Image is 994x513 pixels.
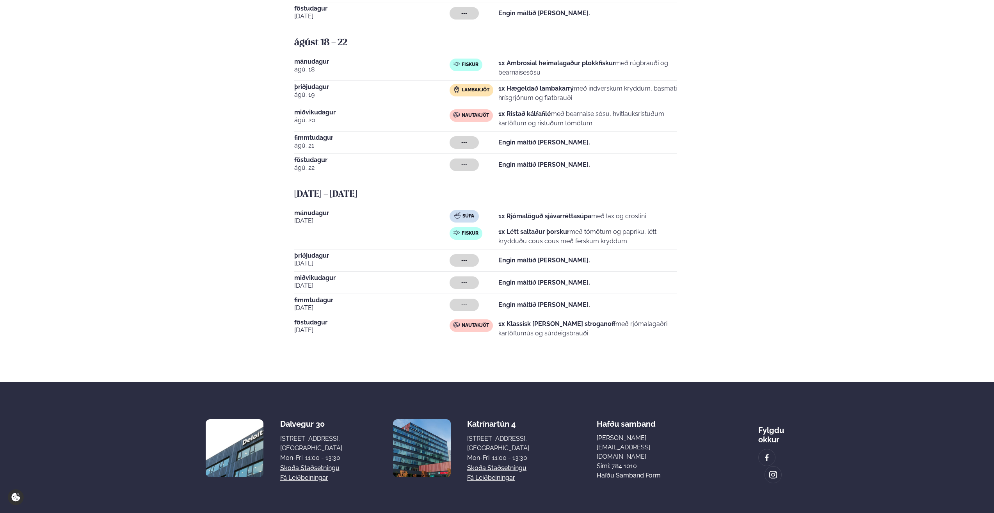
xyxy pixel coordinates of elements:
p: Sími: 784 1010 [597,461,691,471]
h5: [DATE] - [DATE] [294,188,788,201]
strong: 1x Klassísk [PERSON_NAME] stroganoff [498,320,615,328]
a: Skoða staðsetningu [280,463,340,473]
strong: 1x Rjómalöguð sjávarréttasúpa [498,212,591,220]
span: föstudagur [294,5,450,12]
span: föstudagur [294,319,450,326]
p: með bearnaise sósu, hvítlauksristuðum kartöflum og ristuðum tómötum [498,109,677,128]
span: [DATE] [294,326,450,335]
span: miðvikudagur [294,275,450,281]
strong: 1x Létt saltaður þorskur [498,228,569,235]
img: fish.svg [453,61,460,67]
strong: Engin máltíð [PERSON_NAME]. [498,161,590,168]
img: fish.svg [453,230,460,236]
div: Mon-Fri: 11:00 - 13:30 [280,453,342,463]
p: með rjómalagaðri kartöflumús og súrdeigsbrauði [498,319,677,338]
span: Fiskur [462,230,478,237]
span: fimmtudagur [294,135,450,141]
span: Lambakjöt [462,87,489,93]
span: ágú. 21 [294,141,450,150]
span: Hafðu samband [597,413,656,429]
span: Nautakjöt [462,322,489,329]
img: beef.svg [453,322,460,328]
img: beef.svg [453,112,460,118]
span: þriðjudagur [294,253,450,259]
span: --- [461,302,467,308]
span: miðvikudagur [294,109,450,116]
a: image alt [765,467,781,483]
span: ágú. 18 [294,65,450,74]
div: Mon-Fri: 11:00 - 13:30 [467,453,529,463]
a: Hafðu samband form [597,471,661,480]
a: image alt [759,449,775,466]
span: [DATE] [294,12,450,21]
a: [PERSON_NAME][EMAIL_ADDRESS][DOMAIN_NAME] [597,433,691,461]
span: mánudagur [294,210,450,216]
img: image alt [763,453,771,462]
div: Dalvegur 30 [280,419,342,429]
strong: 1x Ristað kálfafilé [498,110,551,118]
span: Fiskur [462,62,478,68]
span: [DATE] [294,281,450,290]
span: --- [461,139,467,146]
span: [DATE] [294,216,450,226]
img: image alt [206,419,263,477]
strong: Engin máltíð [PERSON_NAME]. [498,279,590,286]
strong: 1x Hægeldað lambakarrý [498,85,574,92]
strong: Engin máltíð [PERSON_NAME]. [498,301,590,308]
span: föstudagur [294,157,450,163]
span: --- [461,10,467,16]
span: [DATE] [294,303,450,313]
img: image alt [769,470,777,479]
img: Lamb.svg [453,86,460,93]
h5: ágúst 18 - 22 [294,37,788,49]
span: ágú. 22 [294,163,450,173]
div: [STREET_ADDRESS], [GEOGRAPHIC_DATA] [280,434,342,453]
span: Súpa [462,213,474,219]
span: ágú. 20 [294,116,450,125]
div: Fylgdu okkur [758,419,788,444]
p: með lax og crostini [498,212,646,221]
span: Nautakjöt [462,112,489,119]
img: soup.svg [454,212,461,219]
p: með rúgbrauði og bearnaisesósu [498,59,677,77]
div: [STREET_ADDRESS], [GEOGRAPHIC_DATA] [467,434,529,453]
p: með tómötum og papriku, létt krydduðu cous cous með ferskum kryddum [498,227,677,246]
a: Skoða staðsetningu [467,463,526,473]
span: [DATE] [294,259,450,268]
a: Fá leiðbeiningar [467,473,515,483]
strong: Engin máltíð [PERSON_NAME]. [498,139,590,146]
strong: Engin máltíð [PERSON_NAME]. [498,256,590,264]
span: --- [461,257,467,264]
div: Katrínartún 4 [467,419,529,429]
a: Cookie settings [8,489,24,505]
span: --- [461,162,467,168]
p: með indverskum kryddum, basmati hrísgrjónum og flatbrauði [498,84,677,103]
span: fimmtudagur [294,297,450,303]
strong: Engin máltíð [PERSON_NAME]. [498,9,590,17]
span: ágú. 19 [294,90,450,100]
strong: 1x Ambrosial heimalagaður plokkfiskur [498,59,615,67]
span: þriðjudagur [294,84,450,90]
span: --- [461,280,467,286]
span: mánudagur [294,59,450,65]
a: Fá leiðbeiningar [280,473,328,483]
img: image alt [393,419,451,477]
